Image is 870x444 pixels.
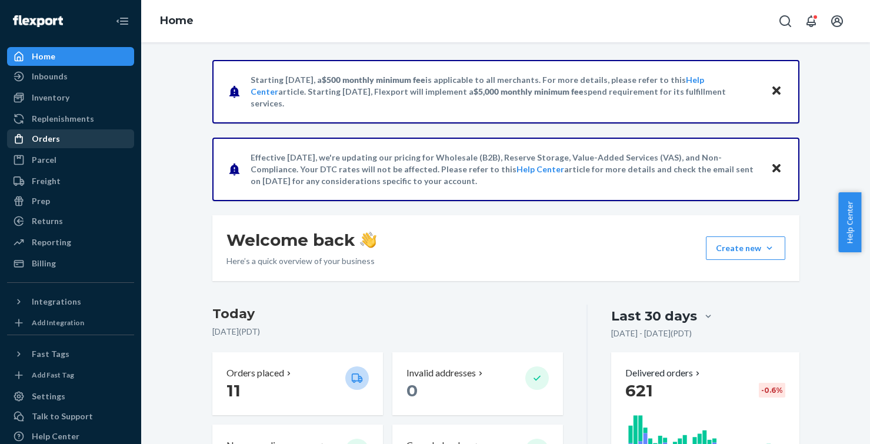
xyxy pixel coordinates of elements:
[7,292,134,311] button: Integrations
[799,9,823,33] button: Open notifications
[212,352,383,415] button: Orders placed 11
[7,233,134,252] a: Reporting
[32,258,56,269] div: Billing
[226,380,241,400] span: 11
[7,129,134,148] a: Orders
[706,236,785,260] button: Create new
[226,366,284,380] p: Orders placed
[7,67,134,86] a: Inbounds
[13,15,63,27] img: Flexport logo
[226,255,376,267] p: Here’s a quick overview of your business
[7,151,134,169] a: Parcel
[32,215,63,227] div: Returns
[7,254,134,273] a: Billing
[212,305,564,323] h3: Today
[7,88,134,107] a: Inventory
[32,430,79,442] div: Help Center
[611,307,697,325] div: Last 30 days
[825,9,849,33] button: Open account menu
[32,370,74,380] div: Add Fast Tag
[516,164,564,174] a: Help Center
[32,154,56,166] div: Parcel
[32,348,69,360] div: Fast Tags
[406,380,418,400] span: 0
[32,236,71,248] div: Reporting
[7,47,134,66] a: Home
[111,9,134,33] button: Close Navigation
[360,232,376,248] img: hand-wave emoji
[32,133,60,145] div: Orders
[32,318,84,328] div: Add Integration
[611,328,692,339] p: [DATE] - [DATE] ( PDT )
[32,113,94,125] div: Replenishments
[160,14,194,27] a: Home
[32,71,68,82] div: Inbounds
[32,175,61,187] div: Freight
[625,366,702,380] button: Delivered orders
[759,383,785,398] div: -0.6 %
[7,109,134,128] a: Replenishments
[7,172,134,191] a: Freight
[212,326,564,338] p: [DATE] ( PDT )
[774,9,797,33] button: Open Search Box
[251,74,759,109] p: Starting [DATE], a is applicable to all merchants. For more details, please refer to this article...
[474,86,584,96] span: $5,000 monthly minimum fee
[32,51,55,62] div: Home
[226,229,376,251] h1: Welcome back
[406,366,476,380] p: Invalid addresses
[32,296,81,308] div: Integrations
[7,345,134,363] button: Fast Tags
[7,192,134,211] a: Prep
[151,4,203,38] ol: breadcrumbs
[32,410,93,422] div: Talk to Support
[32,92,69,104] div: Inventory
[769,83,784,100] button: Close
[7,407,134,426] a: Talk to Support
[769,161,784,178] button: Close
[32,390,65,402] div: Settings
[392,352,563,415] button: Invalid addresses 0
[322,75,425,85] span: $500 monthly minimum fee
[32,195,50,207] div: Prep
[625,380,653,400] span: 621
[7,316,134,330] a: Add Integration
[7,368,134,382] a: Add Fast Tag
[7,212,134,231] a: Returns
[251,152,759,187] p: Effective [DATE], we're updating our pricing for Wholesale (B2B), Reserve Storage, Value-Added Se...
[838,192,861,252] button: Help Center
[7,387,134,406] a: Settings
